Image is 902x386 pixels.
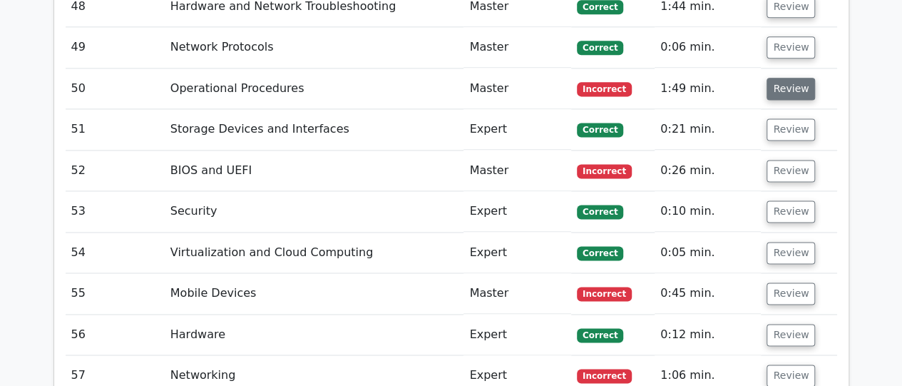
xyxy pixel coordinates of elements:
[655,191,761,232] td: 0:10 min.
[463,151,571,191] td: Master
[165,315,464,355] td: Hardware
[655,233,761,273] td: 0:05 min.
[655,273,761,314] td: 0:45 min.
[66,273,165,314] td: 55
[767,160,815,182] button: Review
[577,41,623,55] span: Correct
[165,151,464,191] td: BIOS and UEFI
[66,233,165,273] td: 54
[655,109,761,150] td: 0:21 min.
[767,324,815,346] button: Review
[165,68,464,109] td: Operational Procedures
[66,68,165,109] td: 50
[463,233,571,273] td: Expert
[165,233,464,273] td: Virtualization and Cloud Computing
[655,151,761,191] td: 0:26 min.
[463,315,571,355] td: Expert
[577,246,623,260] span: Correct
[463,68,571,109] td: Master
[577,287,632,301] span: Incorrect
[463,109,571,150] td: Expert
[767,36,815,59] button: Review
[66,151,165,191] td: 52
[767,118,815,141] button: Review
[66,191,165,232] td: 53
[655,27,761,68] td: 0:06 min.
[577,164,632,178] span: Incorrect
[66,27,165,68] td: 49
[655,315,761,355] td: 0:12 min.
[66,315,165,355] td: 56
[165,191,464,232] td: Security
[767,200,815,223] button: Review
[767,283,815,305] button: Review
[577,369,632,383] span: Incorrect
[165,273,464,314] td: Mobile Devices
[577,82,632,96] span: Incorrect
[767,78,815,100] button: Review
[655,68,761,109] td: 1:49 min.
[463,191,571,232] td: Expert
[165,109,464,150] td: Storage Devices and Interfaces
[66,109,165,150] td: 51
[463,27,571,68] td: Master
[165,27,464,68] td: Network Protocols
[767,242,815,264] button: Review
[577,205,623,219] span: Correct
[577,123,623,137] span: Correct
[463,273,571,314] td: Master
[577,328,623,342] span: Correct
